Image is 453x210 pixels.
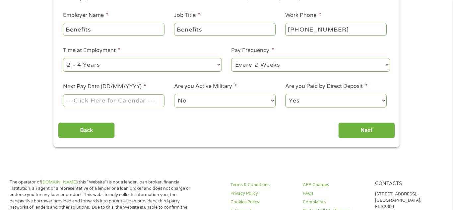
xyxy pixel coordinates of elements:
[303,199,367,205] a: Complaints
[231,47,274,54] label: Pay Frequency
[63,94,164,107] input: ---Click Here for Calendar ---
[41,179,77,185] a: [DOMAIN_NAME]
[63,23,164,35] input: Walmart
[285,83,367,90] label: Are you Paid by Direct Deposit
[303,182,367,188] a: APR Charges
[375,191,439,210] p: [STREET_ADDRESS], [GEOGRAPHIC_DATA], FL 32804.
[285,23,387,35] input: (231) 754-4010
[174,12,200,19] label: Job Title
[230,182,295,188] a: Terms & Conditions
[230,199,295,205] a: Cookies Policy
[375,181,439,187] h4: Contacts
[174,23,276,35] input: Cashier
[174,83,237,90] label: Are you Active Military
[63,12,108,19] label: Employer Name
[63,47,120,54] label: Time at Employment
[303,190,367,197] a: FAQs
[230,190,295,197] a: Privacy Policy
[338,122,395,139] input: Next
[63,83,146,90] label: Next Pay Date (DD/MM/YYYY)
[58,122,115,139] input: Back
[285,12,321,19] label: Work Phone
